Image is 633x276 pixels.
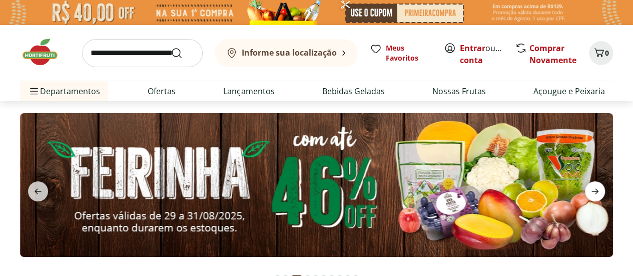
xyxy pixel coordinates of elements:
[370,43,432,63] a: Meus Favoritos
[28,79,100,103] span: Departamentos
[589,41,613,65] button: Carrinho
[432,85,486,97] a: Nossas Frutas
[223,85,274,97] a: Lançamentos
[20,113,613,257] img: feira
[460,43,485,54] a: Entrar
[460,43,515,66] a: Criar conta
[148,85,176,97] a: Ofertas
[20,181,56,201] button: previous
[171,47,195,59] button: Submit Search
[460,42,504,66] span: ou
[533,85,605,97] a: Açougue e Peixaria
[605,48,609,58] span: 0
[322,85,385,97] a: Bebidas Geladas
[20,37,70,67] img: Hortifruti
[386,43,432,63] span: Meus Favoritos
[28,79,40,103] button: Menu
[242,47,337,58] b: Informe sua localização
[529,43,576,66] a: Comprar Novamente
[215,39,358,67] button: Informe sua localização
[82,39,203,67] input: search
[577,181,613,201] button: next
